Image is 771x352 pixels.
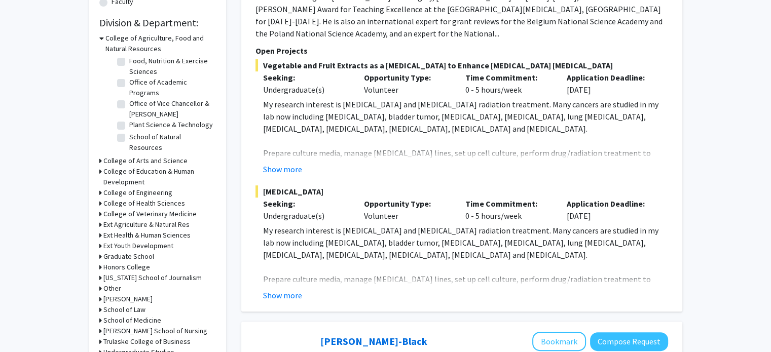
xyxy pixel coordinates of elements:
h3: College of Health Sciences [103,198,185,209]
div: Volunteer [356,198,458,222]
div: Undergraduate(s) [263,210,349,222]
h3: Ext Health & Human Sciences [103,230,191,241]
p: Application Deadline: [567,198,653,210]
p: Seeking: [263,71,349,84]
button: Show more [263,289,302,301]
h3: Trulaske College of Business [103,336,191,347]
button: Add Kerri McBee-Black to Bookmarks [532,332,586,351]
div: 0 - 5 hours/week [458,198,559,222]
h3: Graduate School [103,251,154,262]
h3: Other [103,283,121,294]
span: My research interest is [MEDICAL_DATA] and [MEDICAL_DATA] radiation treatment. Many cancers are s... [263,225,658,260]
h3: [PERSON_NAME] [103,294,153,304]
p: Time Commitment: [465,71,552,84]
span: My research interest is [MEDICAL_DATA] and [MEDICAL_DATA] radiation treatment. Many cancers are s... [263,99,658,134]
h3: [PERSON_NAME] School of Nursing [103,326,207,336]
h3: Ext Agriculture & Natural Res [103,219,190,230]
h2: Division & Department: [99,17,216,29]
h3: College of Agriculture, Food and Natural Resources [105,33,216,54]
div: Undergraduate(s) [263,84,349,96]
div: 0 - 5 hours/week [458,71,559,96]
h3: College of Arts and Science [103,155,188,166]
p: Application Deadline: [567,71,653,84]
iframe: Chat [8,306,43,344]
h3: College of Engineering [103,187,172,198]
div: [DATE] [559,198,660,222]
label: School of Natural Resources [129,132,213,153]
span: Prepare culture media, manage [MEDICAL_DATA] lines, set up cell culture, perform drug/radiation t... [263,148,656,182]
label: Office of Vice Chancellor & [PERSON_NAME] [129,98,213,120]
p: Opportunity Type: [364,71,450,84]
div: Volunteer [356,71,458,96]
label: Office of Academic Programs [129,77,213,98]
h3: College of Veterinary Medicine [103,209,197,219]
h3: School of Law [103,304,145,315]
button: Show more [263,163,302,175]
p: Opportunity Type: [364,198,450,210]
h3: [US_STATE] School of Journalism [103,272,202,283]
p: Seeking: [263,198,349,210]
label: Food, Nutrition & Exercise Sciences [129,56,213,77]
h3: College of Education & Human Development [103,166,216,187]
label: Plant Science & Technology [129,120,213,130]
a: [PERSON_NAME]-Black [320,335,427,347]
p: Time Commitment: [465,198,552,210]
span: Vegetable and Fruit Extracts as a [MEDICAL_DATA] to Enhance [MEDICAL_DATA] [MEDICAL_DATA] [255,59,668,71]
h3: Ext Youth Development [103,241,173,251]
button: Compose Request to Kerri McBee-Black [590,332,668,351]
h3: School of Medicine [103,315,161,326]
p: Open Projects [255,45,668,57]
h3: Honors College [103,262,150,272]
span: [MEDICAL_DATA] [255,185,668,198]
div: [DATE] [559,71,660,96]
span: Prepare culture media, manage [MEDICAL_DATA] lines, set up cell culture, perform drug/radiation t... [263,274,656,308]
